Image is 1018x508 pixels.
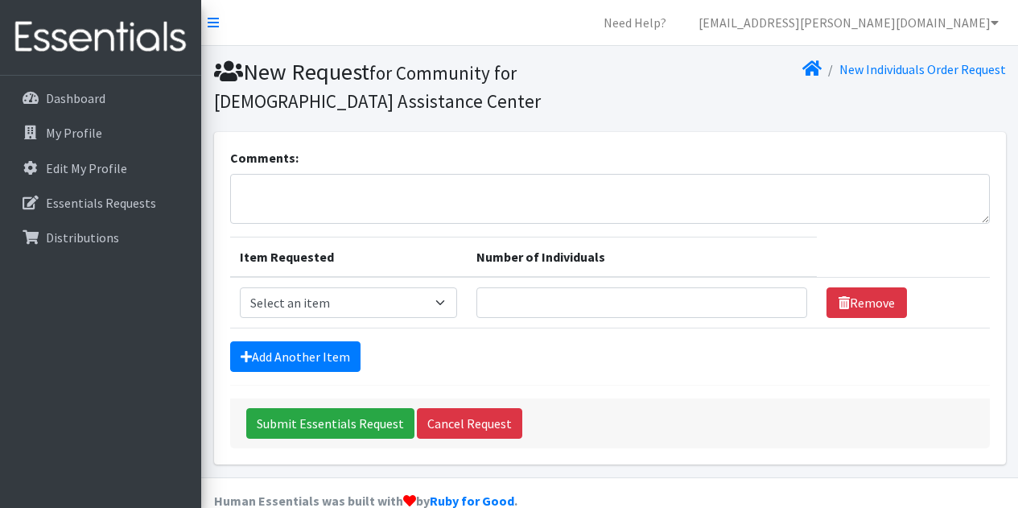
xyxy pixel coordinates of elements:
[230,237,467,278] th: Item Requested
[46,90,105,106] p: Dashboard
[46,160,127,176] p: Edit My Profile
[6,10,195,64] img: HumanEssentials
[591,6,679,39] a: Need Help?
[214,58,604,114] h1: New Request
[230,341,361,372] a: Add Another Item
[467,237,817,278] th: Number of Individuals
[46,229,119,246] p: Distributions
[839,61,1006,77] a: New Individuals Order Request
[6,221,195,254] a: Distributions
[214,61,541,113] small: for Community for [DEMOGRAPHIC_DATA] Assistance Center
[826,287,907,318] a: Remove
[6,117,195,149] a: My Profile
[230,148,299,167] label: Comments:
[246,408,414,439] input: Submit Essentials Request
[6,187,195,219] a: Essentials Requests
[6,152,195,184] a: Edit My Profile
[6,82,195,114] a: Dashboard
[46,195,156,211] p: Essentials Requests
[46,125,102,141] p: My Profile
[417,408,522,439] a: Cancel Request
[686,6,1012,39] a: [EMAIL_ADDRESS][PERSON_NAME][DOMAIN_NAME]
